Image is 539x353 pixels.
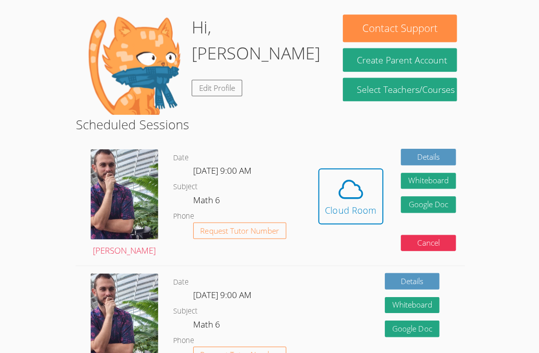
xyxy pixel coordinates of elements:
a: Select Teachers/Courses [342,77,456,101]
a: [PERSON_NAME] [90,149,157,257]
dt: Subject [173,304,197,317]
dt: Phone [173,334,194,346]
dd: Math 6 [193,317,222,334]
span: [DATE] 9:00 AM [193,164,251,176]
dt: Date [173,151,188,164]
a: Google Doc [400,196,455,212]
h1: Hi, [PERSON_NAME] [191,14,326,65]
a: Google Doc [384,320,439,336]
button: Whiteboard [400,172,455,189]
button: Cancel [400,234,455,251]
img: default.png [83,14,183,114]
dd: Math 6 [193,193,222,210]
a: Details [384,272,439,289]
span: [DATE] 9:00 AM [193,288,251,300]
a: Details [400,148,455,165]
button: Whiteboard [384,296,439,313]
a: Edit Profile [191,79,242,96]
dt: Phone [173,210,194,222]
h2: Scheduled Sessions [75,114,464,133]
img: 20240721_091457.jpg [90,149,157,238]
button: Create Parent Account [342,48,456,71]
dt: Subject [173,180,197,193]
button: Request Tutor Number [193,222,286,238]
button: Cloud Room [317,168,382,224]
button: Contact Support [342,14,456,42]
span: Request Tutor Number [200,226,278,234]
dt: Date [173,275,188,288]
div: Cloud Room [324,203,375,217]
